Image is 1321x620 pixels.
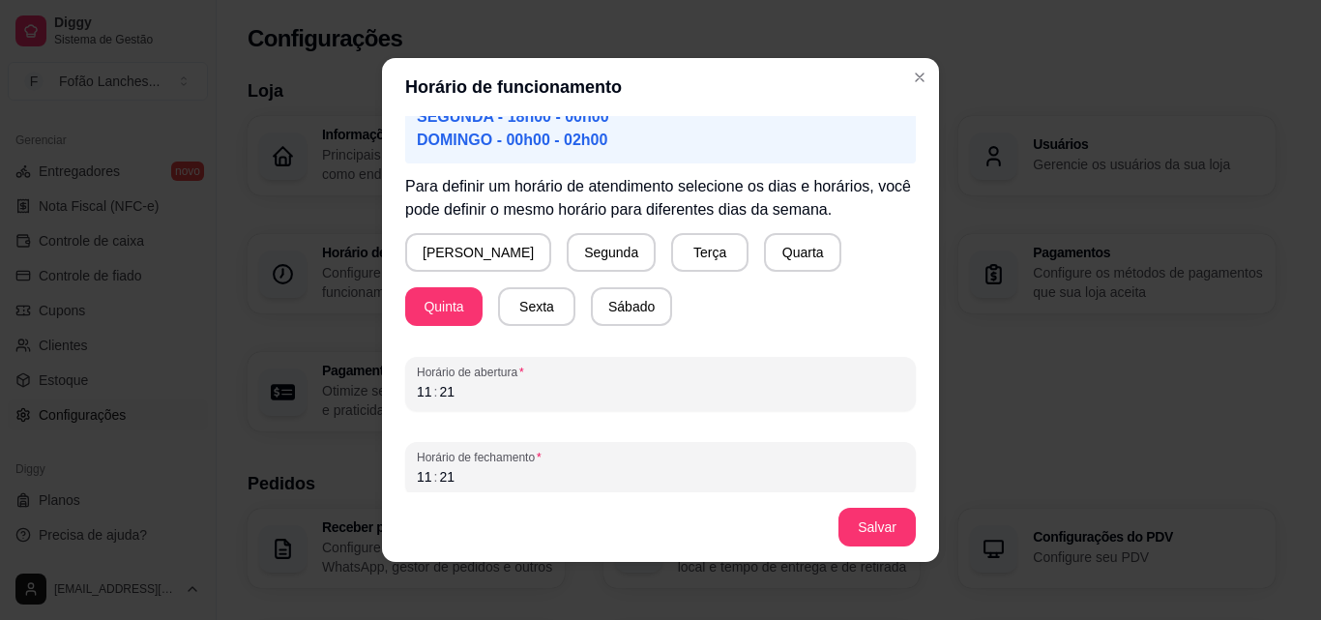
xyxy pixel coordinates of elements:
[415,382,434,401] div: hour,
[417,450,904,465] span: Horário de fechamento
[591,287,672,326] button: Sábado
[671,233,749,272] button: Terça
[437,467,456,487] div: minute,
[498,287,575,326] button: Sexta
[432,467,440,487] div: :
[567,233,656,272] button: Segunda
[764,233,841,272] button: Quarta
[405,175,916,221] p: Para definir um horário de atendimento selecione os dias e horários, você pode definir o mesmo ho...
[382,58,939,116] header: Horário de funcionamento
[904,62,935,93] button: Close
[437,382,456,401] div: minute,
[415,467,434,487] div: hour,
[417,365,904,380] span: Horário de abertura
[405,287,483,326] button: Quinta
[838,508,916,546] button: Salvar
[417,108,609,125] span: SEGUNDA - 18h00 - 00h00
[417,132,607,148] span: DOMINGO - 00h00 - 02h00
[432,382,440,401] div: :
[405,233,551,272] button: [PERSON_NAME]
